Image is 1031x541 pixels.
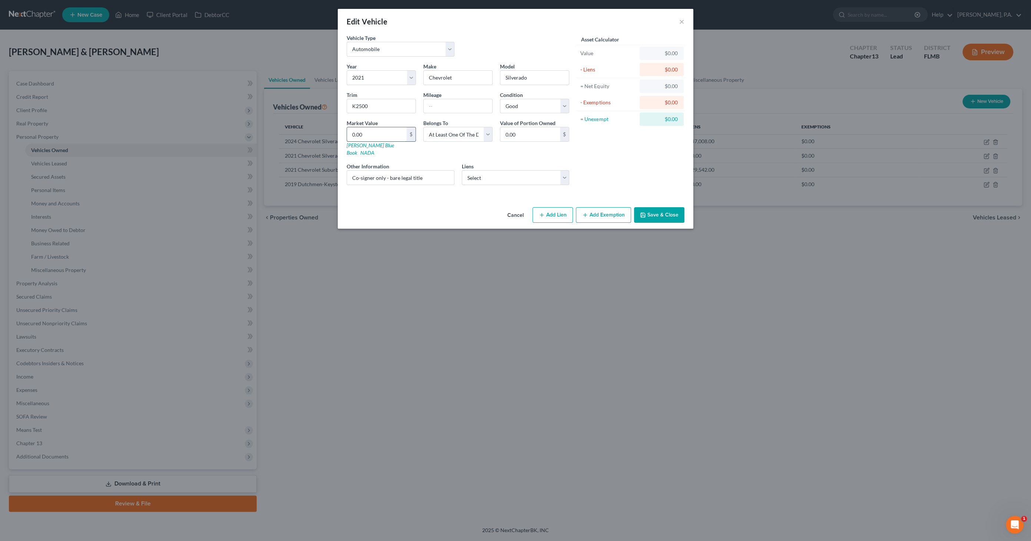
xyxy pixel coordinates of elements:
button: Save & Close [634,207,684,223]
button: Cancel [501,208,530,223]
input: (optional) [347,171,454,185]
div: $0.00 [645,99,678,106]
label: Trim [347,91,357,99]
span: Belongs To [423,120,448,126]
div: = Net Equity [580,83,636,90]
input: ex. LS, LT, etc [347,99,416,113]
button: × [679,17,684,26]
label: Market Value [347,119,378,127]
label: Value of Portion Owned [500,119,555,127]
div: $ [407,127,416,141]
div: Edit Vehicle [347,16,387,27]
label: Liens [462,162,474,170]
label: Year [347,63,357,70]
input: ex. Altima [500,71,569,85]
div: $0.00 [645,83,678,90]
label: Asset Calculator [581,36,619,43]
div: - Liens [580,66,636,73]
div: $ [560,127,569,141]
label: Model [500,63,515,70]
button: Add Exemption [576,207,631,223]
span: Make [423,63,436,70]
div: Value [580,50,636,57]
iframe: Intercom live chat [1006,516,1024,534]
a: NADA [360,149,374,156]
input: 0.00 [500,127,560,141]
label: Other Information [347,162,389,170]
input: 0.00 [347,127,407,141]
span: 1 [1021,516,1027,522]
label: Mileage [423,91,441,99]
label: Condition [500,91,523,99]
div: = Unexempt [580,115,636,123]
div: $0.00 [645,115,678,123]
div: $0.00 [645,50,678,57]
div: - Exemptions [580,99,636,106]
input: -- [424,99,492,113]
button: Add Lien [533,207,573,223]
input: ex. Nissan [424,71,492,85]
label: Vehicle Type [347,34,376,42]
div: $0.00 [645,66,678,73]
a: [PERSON_NAME] Blue Book [347,142,394,156]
